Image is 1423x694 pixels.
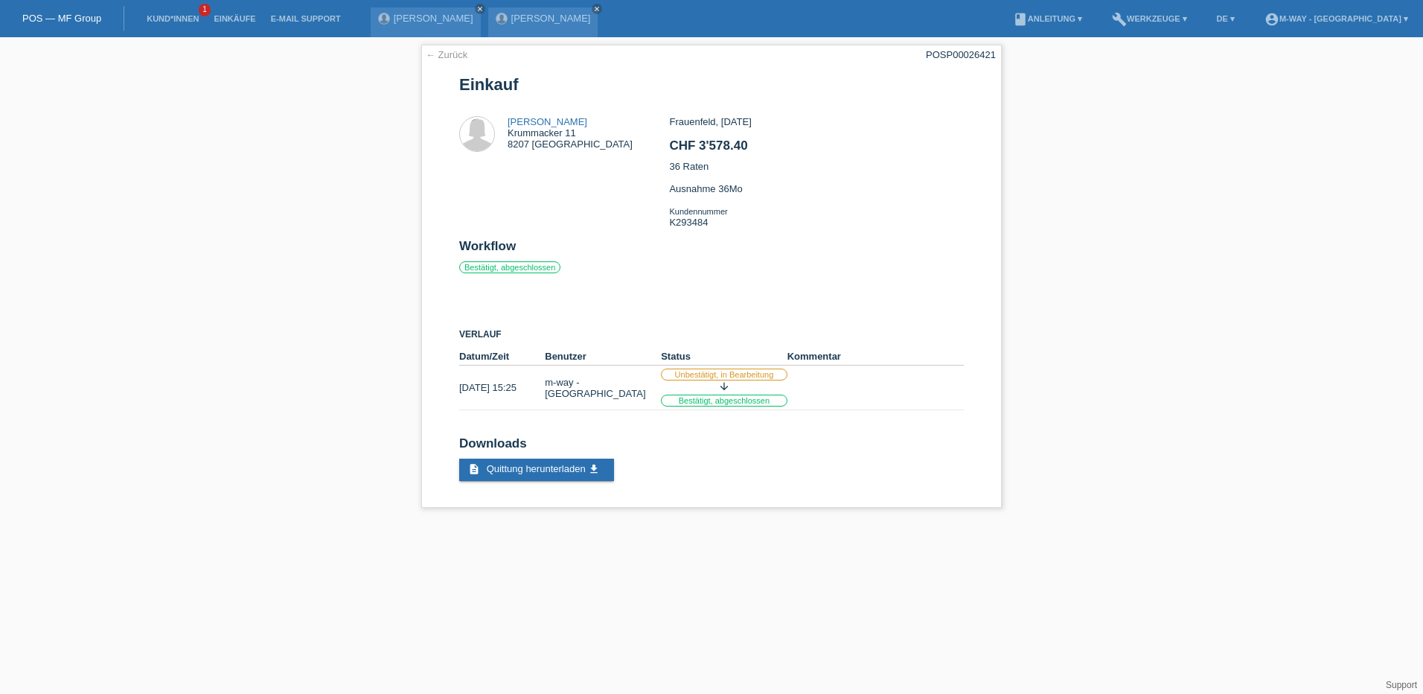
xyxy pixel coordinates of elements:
i: get_app [588,463,600,475]
a: buildWerkzeuge ▾ [1104,14,1195,23]
h2: Downloads [459,436,964,459]
h3: Verlauf [459,329,964,340]
th: Kommentar [787,348,964,366]
a: ← Zurück [426,49,467,60]
i: close [476,5,484,13]
i: book [1013,12,1028,27]
label: Unbestätigt, in Bearbeitung [661,369,787,381]
span: Kundennummer [669,207,727,216]
span: Quittung herunterladen [487,463,586,474]
th: Status [661,348,787,366]
label: Bestätigt, abgeschlossen [661,395,787,407]
a: [PERSON_NAME] [394,13,473,24]
a: description Quittung herunterladen get_app [459,459,614,481]
h1: Einkauf [459,75,964,94]
span: 1 [199,4,211,16]
i: description [468,463,480,475]
h2: Workflow [459,239,964,261]
div: Frauenfeld, [DATE] 36 Raten Ausnahme 36Mo K293484 [669,116,963,239]
a: bookAnleitung ▾ [1005,14,1090,23]
a: close [475,4,485,14]
div: POSP00026421 [926,49,996,60]
a: DE ▾ [1209,14,1242,23]
a: POS — MF Group [22,13,101,24]
a: [PERSON_NAME] [508,116,587,127]
h2: CHF 3'578.40 [669,139,963,161]
a: close [592,4,602,14]
a: E-Mail Support [263,14,348,23]
th: Datum/Zeit [459,348,545,366]
i: account_circle [1264,12,1279,27]
td: [DATE] 15:25 [459,366,545,410]
i: build [1112,12,1127,27]
th: Benutzer [545,348,661,366]
a: account_circlem-way - [GEOGRAPHIC_DATA] ▾ [1257,14,1416,23]
td: m-way - [GEOGRAPHIC_DATA] [545,366,661,410]
label: Bestätigt, abgeschlossen [459,261,560,273]
a: Kund*innen [139,14,206,23]
a: Support [1386,680,1417,690]
a: Einkäufe [206,14,263,23]
a: [PERSON_NAME] [511,13,591,24]
div: Krummacker 11 8207 [GEOGRAPHIC_DATA] [508,116,633,150]
i: close [593,5,601,13]
i: arrow_downward [718,381,730,392]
